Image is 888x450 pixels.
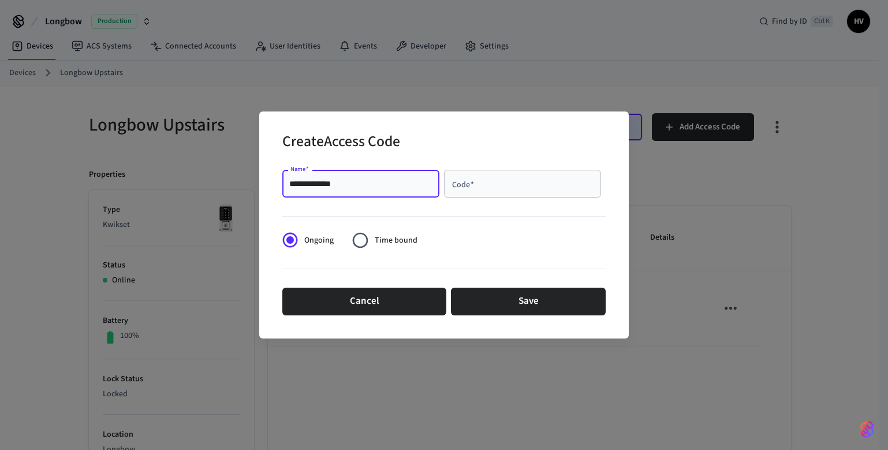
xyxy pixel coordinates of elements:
label: Name [290,165,309,173]
button: Save [451,288,606,315]
span: Time bound [375,235,417,247]
h2: Create Access Code [282,125,400,161]
img: SeamLogoGradient.69752ec5.svg [860,420,874,438]
button: Cancel [282,288,446,315]
span: Ongoing [304,235,334,247]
